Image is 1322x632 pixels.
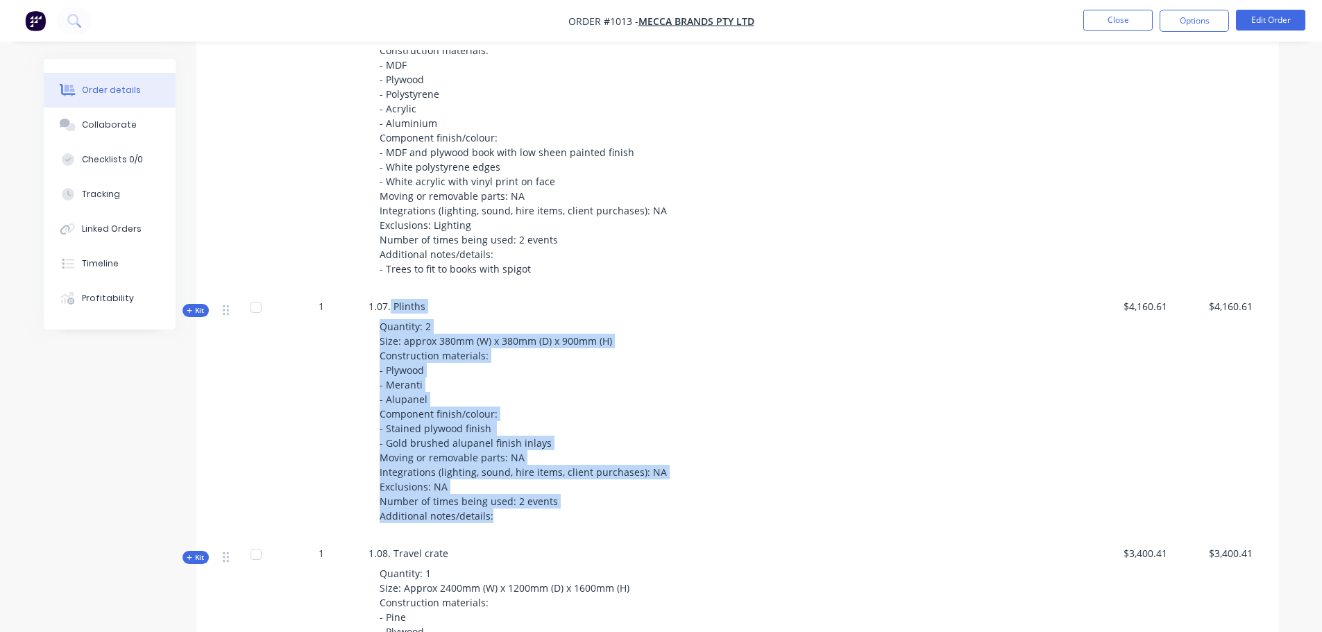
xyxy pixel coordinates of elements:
button: Order details [44,73,176,108]
span: Quantity: 2 set of books with 3 trees Size: as per design drawings Construction materials: - MDF ... [380,15,667,275]
a: Mecca Brands Pty Ltd [638,15,754,28]
span: Kit [187,552,205,563]
span: 1 [319,546,324,561]
div: Checklists 0/0 [82,153,143,166]
button: Edit Order [1236,10,1305,31]
button: Timeline [44,246,176,281]
div: Order details [82,84,141,96]
button: Checklists 0/0 [44,142,176,177]
img: Factory [25,10,46,31]
button: Profitability [44,281,176,316]
button: Linked Orders [44,212,176,246]
button: Kit [183,304,209,317]
div: Collaborate [82,119,137,131]
span: 1.07. Plinths [368,300,425,313]
span: 1 [319,299,324,314]
button: Tracking [44,177,176,212]
button: Collaborate [44,108,176,142]
span: 1.08. Travel crate [368,547,448,560]
span: $4,160.61 [1178,299,1253,314]
span: Order #1013 - [568,15,638,28]
span: Quantity: 2 Size: approx 380mm (W) x 380mm (D) x 900mm (H) Construction materials: - Plywood - Me... [380,320,667,522]
span: $3,400.41 [1178,546,1253,561]
button: Close [1083,10,1153,31]
div: Tracking [82,188,120,200]
button: Kit [183,551,209,564]
span: $3,400.41 [1094,546,1168,561]
span: $4,160.61 [1094,299,1168,314]
div: Timeline [82,257,119,270]
button: Options [1160,10,1229,32]
div: Profitability [82,292,134,305]
div: Linked Orders [82,223,142,235]
span: Kit [187,305,205,316]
